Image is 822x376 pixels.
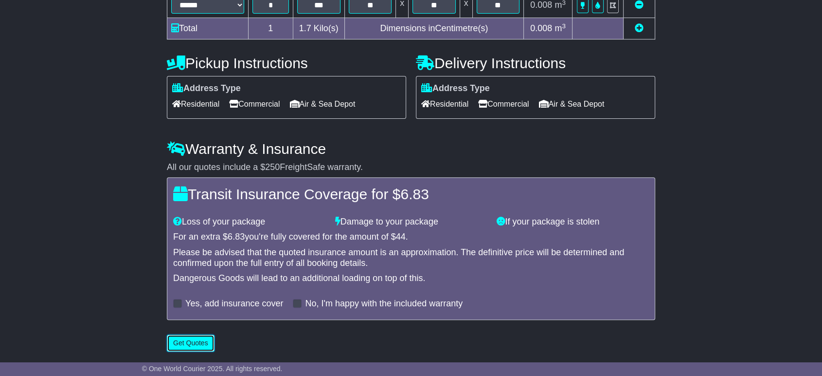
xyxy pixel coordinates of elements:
[299,23,311,33] span: 1.7
[478,96,529,112] span: Commercial
[305,299,463,309] label: No, I'm happy with the included warranty
[167,335,214,352] button: Get Quotes
[173,273,649,284] div: Dangerous Goods will lead to an additional loading on top of this.
[492,217,654,227] div: If your package is stolen
[290,96,356,112] span: Air & Sea Depot
[562,22,566,30] sup: 3
[421,83,490,94] label: Address Type
[265,162,280,172] span: 250
[167,162,655,173] div: All our quotes include a $ FreightSafe warranty.
[293,18,344,39] td: Kilo(s)
[539,96,605,112] span: Air & Sea Depot
[172,83,241,94] label: Address Type
[421,96,468,112] span: Residential
[173,247,649,268] div: Please be advised that the quoted insurance amount is an approximation. The definitive price will...
[172,96,219,112] span: Residential
[396,232,406,242] span: 44
[185,299,283,309] label: Yes, add insurance cover
[167,55,406,71] h4: Pickup Instructions
[400,186,429,202] span: 6.83
[530,23,552,33] span: 0.008
[173,232,649,243] div: For an extra $ you're fully covered for the amount of $ .
[330,217,492,227] div: Damage to your package
[344,18,523,39] td: Dimensions in Centimetre(s)
[142,365,283,373] span: © One World Courier 2025. All rights reserved.
[168,217,330,227] div: Loss of your package
[229,96,280,112] span: Commercial
[554,23,566,33] span: m
[173,186,649,202] h4: Transit Insurance Coverage for $
[167,141,655,157] h4: Warranty & Insurance
[167,18,249,39] td: Total
[635,23,643,33] a: Add new item
[249,18,293,39] td: 1
[416,55,655,71] h4: Delivery Instructions
[228,232,245,242] span: 6.83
